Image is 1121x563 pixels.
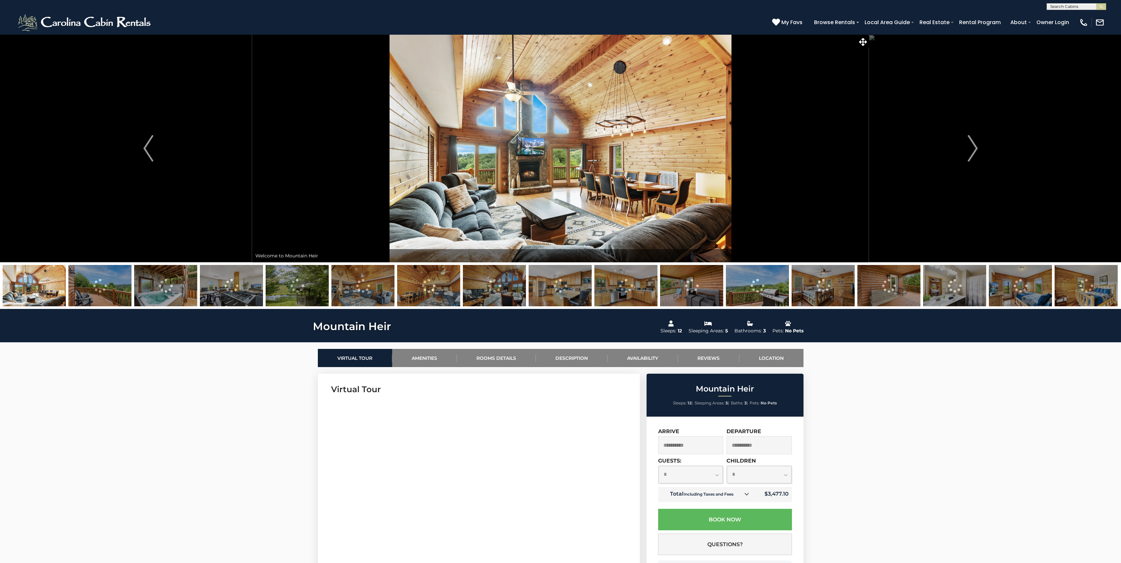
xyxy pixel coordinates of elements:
td: $3,477.10 [754,487,792,502]
strong: 12 [688,400,691,405]
img: 166977681 [397,265,460,306]
strong: No Pets [761,400,777,405]
img: arrow [968,135,978,162]
a: My Favs [772,18,804,27]
button: Next [869,34,1077,262]
img: 166977703 [134,265,197,306]
div: Welcome to Mountain Heir [252,249,869,262]
label: Children [727,458,756,464]
img: mail-regular-white.png [1095,18,1104,27]
img: 166977689 [792,265,855,306]
span: Sleeps: [673,400,687,405]
label: Departure [727,428,761,434]
h3: Virtual Tour [331,384,627,395]
img: 166977686 [989,265,1052,306]
strong: 5 [726,400,728,405]
img: 166977680 [331,265,394,306]
a: Description [536,349,608,367]
img: 166977683 [463,265,526,306]
button: Book Now [658,509,792,530]
img: 166977709 [857,265,920,306]
a: Rental Program [956,17,1004,28]
a: Availability [608,349,678,367]
img: 166977695 [923,265,986,306]
li: | [731,399,748,407]
a: About [1007,17,1030,28]
span: Sleeping Areas: [694,400,725,405]
img: 166977714 [266,265,329,306]
a: Reviews [678,349,739,367]
h2: Mountain Heir [648,385,802,393]
li: | [694,399,729,407]
label: Guests: [658,458,681,464]
img: 166977699 [200,265,263,306]
img: 166977682 [3,265,66,306]
span: My Favs [781,18,803,26]
a: Real Estate [916,17,953,28]
img: phone-regular-white.png [1079,18,1088,27]
span: Baths: [731,400,743,405]
img: 166977687 [1055,265,1118,306]
button: Previous [44,34,252,262]
img: 166977710 [660,265,723,306]
a: Location [739,349,803,367]
a: Local Area Guide [861,17,913,28]
strong: 3 [744,400,747,405]
button: Questions? [658,534,792,555]
a: Amenities [392,349,457,367]
img: arrow [143,135,153,162]
a: Rooms Details [457,349,536,367]
a: Browse Rentals [811,17,858,28]
label: Arrive [658,428,679,434]
li: | [673,399,693,407]
img: 166977707 [726,265,789,306]
img: White-1-2.png [17,13,154,32]
img: 166977708 [68,265,131,306]
img: 166977685 [594,265,657,306]
a: Owner Login [1033,17,1072,28]
span: Pets: [750,400,760,405]
td: Total [658,487,754,502]
img: 166977684 [529,265,592,306]
a: Virtual Tour [318,349,392,367]
small: Including Taxes and Fees [684,492,733,497]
